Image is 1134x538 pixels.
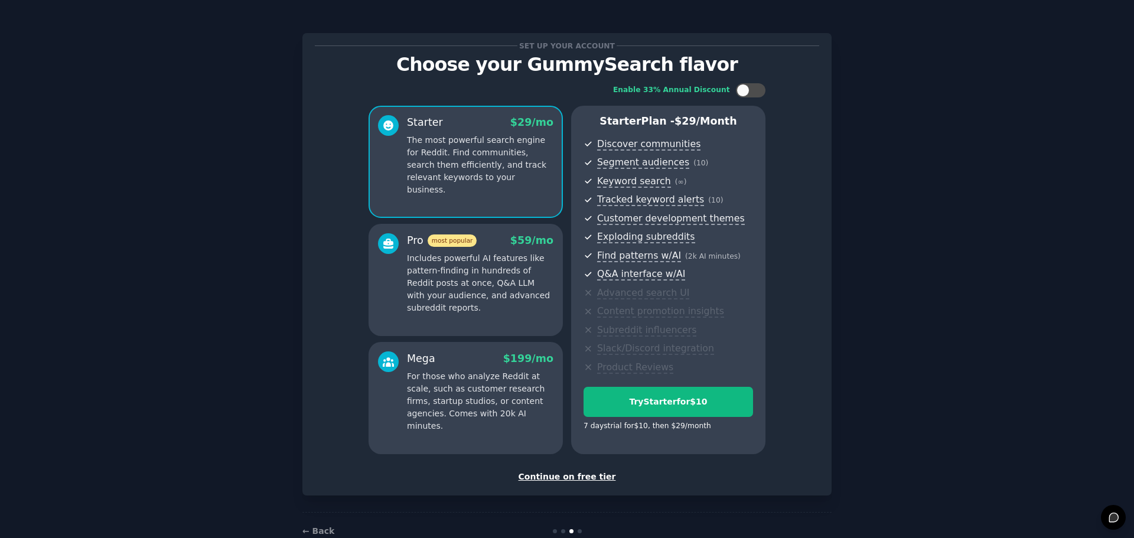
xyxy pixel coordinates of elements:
[597,138,700,151] span: Discover communities
[503,353,553,364] span: $ 199 /mo
[584,421,711,432] div: 7 days trial for $10 , then $ 29 /month
[597,343,714,355] span: Slack/Discord integration
[315,471,819,483] div: Continue on free tier
[597,268,685,281] span: Q&A interface w/AI
[510,234,553,246] span: $ 59 /mo
[674,115,737,127] span: $ 29 /month
[597,361,673,374] span: Product Reviews
[584,396,752,408] div: Try Starter for $10
[597,324,696,337] span: Subreddit influencers
[517,40,617,52] span: Set up your account
[407,115,443,130] div: Starter
[685,252,741,260] span: ( 2k AI minutes )
[584,114,753,129] p: Starter Plan -
[584,387,753,417] button: TryStarterfor$10
[597,213,745,225] span: Customer development themes
[407,134,553,196] p: The most powerful search engine for Reddit. Find communities, search them efficiently, and track ...
[302,526,334,536] a: ← Back
[407,351,435,366] div: Mega
[407,370,553,432] p: For those who analyze Reddit at scale, such as customer research firms, startup studios, or conte...
[315,54,819,75] p: Choose your GummySearch flavor
[597,175,671,188] span: Keyword search
[407,233,477,248] div: Pro
[407,252,553,314] p: Includes powerful AI features like pattern-finding in hundreds of Reddit posts at once, Q&A LLM w...
[597,156,689,169] span: Segment audiences
[597,250,681,262] span: Find patterns w/AI
[597,194,704,206] span: Tracked keyword alerts
[597,305,724,318] span: Content promotion insights
[597,287,689,299] span: Advanced search UI
[675,178,687,186] span: ( ∞ )
[708,196,723,204] span: ( 10 )
[693,159,708,167] span: ( 10 )
[597,231,695,243] span: Exploding subreddits
[613,85,730,96] div: Enable 33% Annual Discount
[510,116,553,128] span: $ 29 /mo
[428,234,477,247] span: most popular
